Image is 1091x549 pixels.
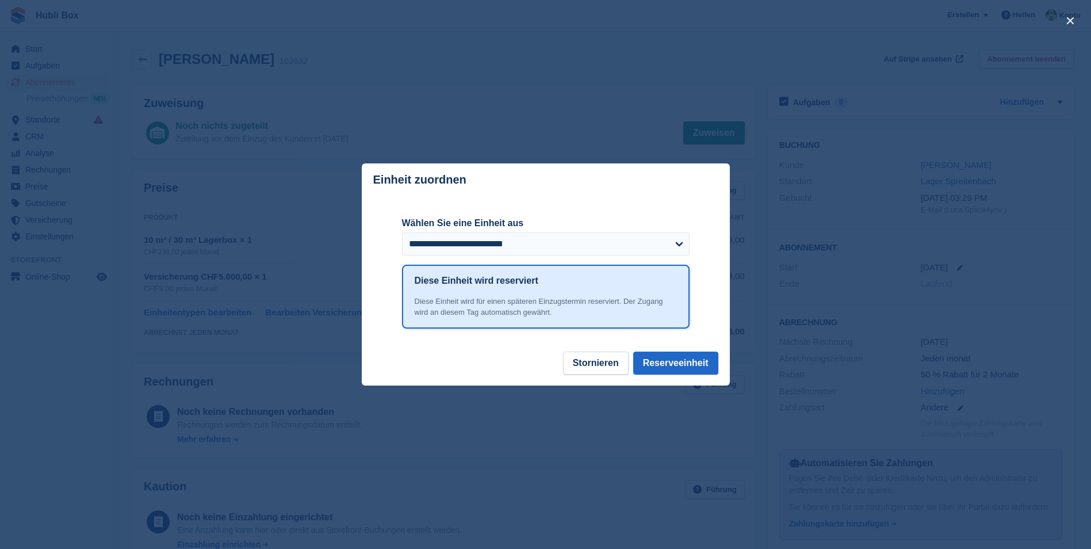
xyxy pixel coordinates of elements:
button: close [1061,12,1079,30]
p: Einheit zuordnen [373,173,466,186]
label: Wählen Sie eine Einheit aus [402,216,690,230]
button: Reserveeinheit [633,352,718,375]
button: Stornieren [563,352,629,375]
h1: Diese Einheit wird reserviert [415,274,538,288]
div: Diese Einheit wird für einen späteren Einzugstermin reserviert. Der Zugang wird an diesem Tag aut... [415,296,677,318]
